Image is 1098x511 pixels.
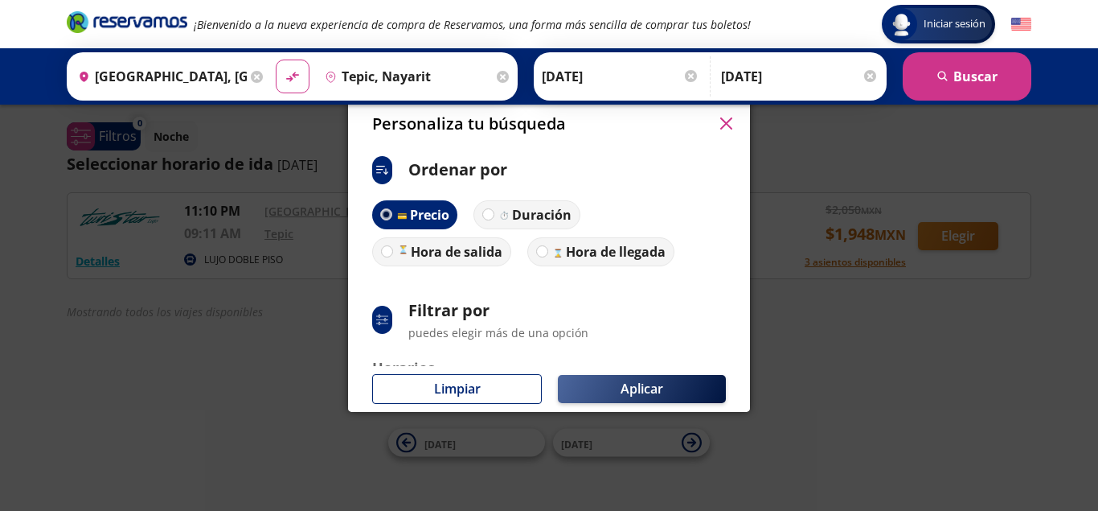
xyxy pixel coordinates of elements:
[372,112,566,136] p: Personaliza tu búsqueda
[408,299,588,323] p: Filtrar por
[67,10,187,34] i: Brand Logo
[72,56,247,97] input: Buscar Origen
[721,56,879,97] input: Opcional
[410,204,449,224] p: Precio
[512,205,572,225] p: Duración
[903,52,1031,101] button: Buscar
[411,242,502,262] p: Hora de salida
[372,357,726,379] p: Horarios
[566,242,666,262] p: Hora de llegada
[67,10,187,39] a: Brand Logo
[408,324,588,341] p: puedes elegir más de una opción
[372,374,542,404] button: Limpiar
[917,16,992,32] span: Iniciar sesión
[318,56,494,97] input: Buscar Destino
[408,158,507,182] p: Ordenar por
[1011,14,1031,35] button: English
[558,375,726,403] button: Aplicar
[542,56,699,97] input: Elegir Fecha
[194,17,751,32] em: ¡Bienvenido a la nueva experiencia de compra de Reservamos, una forma más sencilla de comprar tus...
